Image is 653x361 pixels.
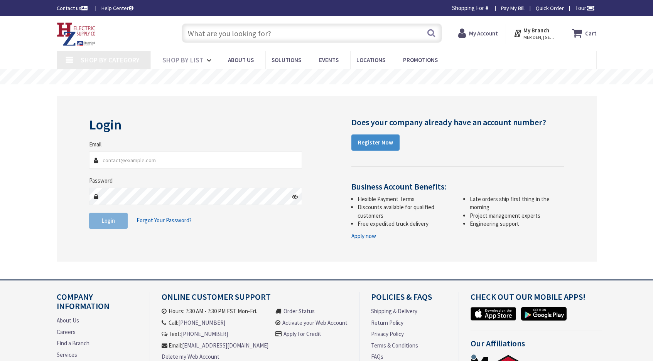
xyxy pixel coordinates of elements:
li: Hours: 7:30 AM - 7:30 PM EST Mon-Fri. [162,307,268,315]
a: Shipping & Delivery [371,307,417,315]
a: Delete my Web Account [162,353,219,361]
a: Careers [57,328,76,336]
strong: My Account [469,30,498,37]
li: Flexible Payment Terms [358,195,452,203]
a: Help Center [101,4,133,12]
i: Click here to show/hide password [292,193,298,200]
a: Cart [572,26,597,40]
a: Forgot Your Password? [137,213,192,228]
li: Discounts available for qualified customers [358,203,452,220]
strong: Register Now [358,139,393,146]
a: Find a Branch [57,339,89,347]
input: What are you looking for? [182,24,442,43]
h4: Company Information [57,292,138,316]
button: Login [89,213,128,229]
li: Free expedited truck delivery [358,220,452,228]
h4: Does your company already have an account number? [351,118,564,127]
a: Terms & Conditions [371,341,418,349]
a: Services [57,351,77,359]
span: Shop By Category [81,55,140,64]
li: Email: [162,341,268,349]
a: Activate your Web Account [282,319,348,327]
span: Locations [356,56,385,64]
a: [PHONE_NUMBER] [181,330,228,338]
h2: Login [89,118,302,133]
img: HZ Electric Supply [57,22,96,46]
a: My Account [458,26,498,40]
label: Email [89,140,101,148]
span: Forgot Your Password? [137,217,192,224]
a: FAQs [371,353,383,361]
span: Tour [575,4,595,12]
a: [PHONE_NUMBER] [178,319,225,327]
li: Late orders ship first thing in the morning [470,195,564,212]
a: Register Now [351,134,400,151]
h4: Policies & FAQs [371,292,447,307]
span: Solutions [272,56,301,64]
label: Password [89,176,113,185]
a: Pay My Bill [501,4,525,12]
span: Shop By List [162,55,204,64]
li: Text: [162,330,268,338]
input: Email [89,151,302,169]
strong: # [485,4,489,12]
a: Privacy Policy [371,330,404,338]
a: Contact us [57,4,89,12]
strong: My Branch [523,27,549,34]
span: Shopping For [452,4,484,12]
rs-layer: Free Same Day Pickup at 8 Locations [259,73,396,81]
li: Engineering support [470,220,564,228]
a: Quick Order [536,4,564,12]
li: Call: [162,319,268,327]
h4: Business Account Benefits: [351,182,564,191]
a: Apply now [351,232,376,240]
li: Project management experts [470,212,564,220]
span: Login [101,217,115,224]
span: About Us [228,56,254,64]
span: Events [319,56,339,64]
strong: Cart [585,26,597,40]
h4: Online Customer Support [162,292,348,307]
h4: Check out Our Mobile Apps! [471,292,602,307]
a: [EMAIL_ADDRESS][DOMAIN_NAME] [182,341,268,349]
div: My Branch MERIDEN, [GEOGRAPHIC_DATA] [513,26,556,40]
a: Apply for Credit [283,330,321,338]
h4: Our Affiliations [471,339,602,354]
span: Promotions [403,56,438,64]
a: Return Policy [371,319,403,327]
a: About Us [57,316,79,324]
a: Order Status [283,307,315,315]
span: MERIDEN, [GEOGRAPHIC_DATA] [523,34,556,40]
